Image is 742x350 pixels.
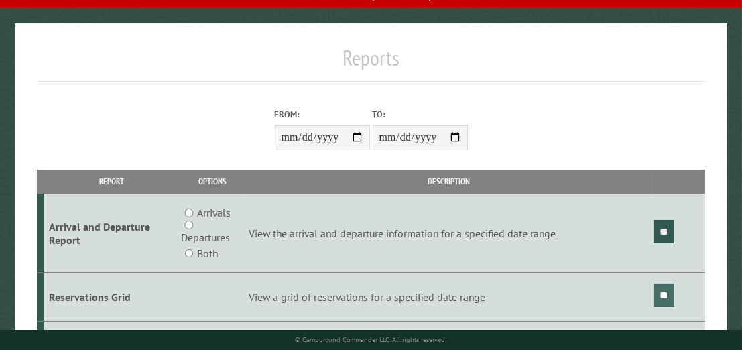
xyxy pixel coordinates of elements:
[148,79,226,88] div: Keywords by Traffic
[133,78,144,89] img: tab_keywords_by_traffic_grey.svg
[21,35,32,46] img: website_grey.svg
[247,170,652,193] th: Description
[197,205,231,221] label: Arrivals
[44,194,179,273] td: Arrival and Departure Report
[296,335,447,344] small: © Campground Commander LLC. All rights reserved.
[38,21,66,32] div: v 4.0.25
[181,229,230,245] label: Departures
[44,273,179,322] td: Reservations Grid
[37,45,704,82] h1: Reports
[197,245,218,261] label: Both
[21,21,32,32] img: logo_orange.svg
[247,194,652,273] td: View the arrival and departure information for a specified date range
[36,78,47,89] img: tab_domain_overview_orange.svg
[51,79,120,88] div: Domain Overview
[247,273,652,322] td: View a grid of reservations for a specified date range
[44,170,179,193] th: Report
[373,108,468,121] label: To:
[35,35,147,46] div: Domain: [DOMAIN_NAME]
[275,108,370,121] label: From:
[179,170,247,193] th: Options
